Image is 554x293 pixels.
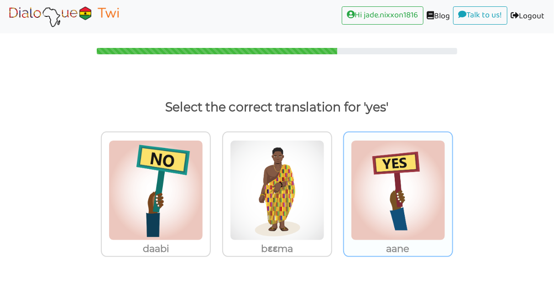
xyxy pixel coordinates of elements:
a: Logout [507,6,548,27]
p: bɛɛma [223,241,331,257]
img: dabi.png [109,140,203,241]
a: Blog [423,6,453,27]
img: aane.png [351,140,445,241]
a: Hi jade.nixxon1816 [342,6,423,25]
p: daabi [102,241,210,257]
img: asante-man-gold.png [230,140,324,241]
p: aane [344,241,452,257]
a: Talk to us! [453,6,507,25]
img: Select Course Page [6,5,121,28]
p: Select the correct translation for 'yes' [14,96,540,118]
